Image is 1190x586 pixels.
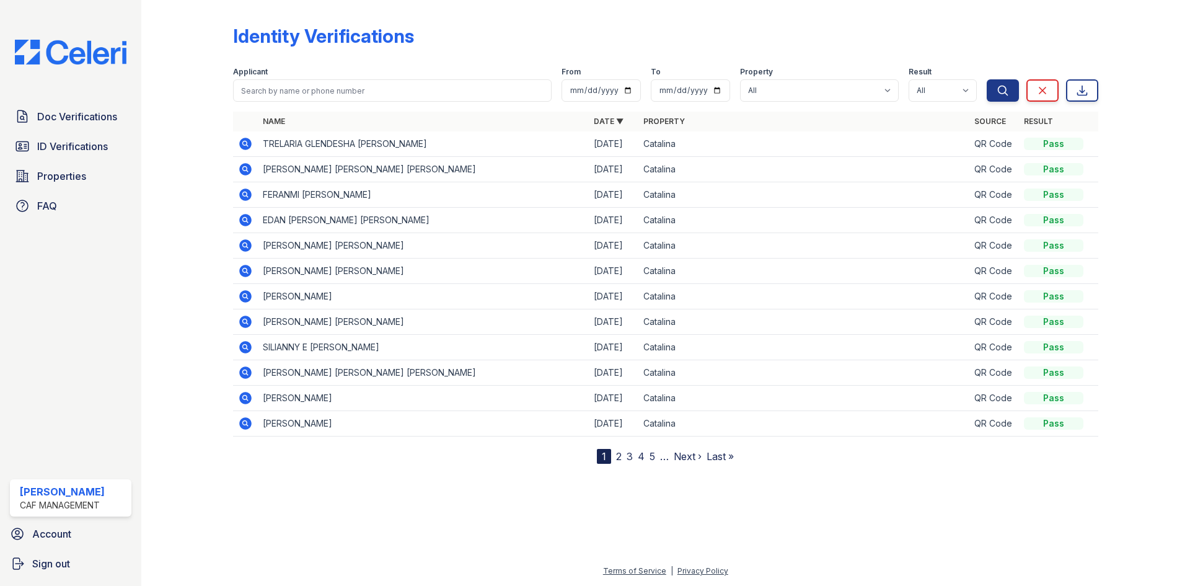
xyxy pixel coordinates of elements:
div: Pass [1024,239,1083,252]
a: Terms of Service [603,566,666,575]
td: Catalina [638,208,969,233]
label: Property [740,67,773,77]
td: Catalina [638,131,969,157]
div: CAF Management [20,499,105,512]
td: SILIANNY E [PERSON_NAME] [258,335,589,360]
div: Pass [1024,138,1083,150]
td: Catalina [638,411,969,437]
a: Result [1024,117,1053,126]
td: Catalina [638,157,969,182]
div: Pass [1024,163,1083,175]
span: Sign out [32,556,70,571]
label: Applicant [233,67,268,77]
input: Search by name or phone number [233,79,552,102]
td: [PERSON_NAME] [PERSON_NAME] [258,309,589,335]
td: [DATE] [589,233,638,259]
td: [DATE] [589,335,638,360]
td: [PERSON_NAME] [258,386,589,411]
span: Doc Verifications [37,109,117,124]
td: [DATE] [589,386,638,411]
td: [DATE] [589,411,638,437]
div: [PERSON_NAME] [20,484,105,499]
a: Date ▼ [594,117,624,126]
td: Catalina [638,360,969,386]
td: EDAN [PERSON_NAME] [PERSON_NAME] [258,208,589,233]
span: … [660,449,669,464]
td: [DATE] [589,131,638,157]
a: 4 [638,450,645,463]
td: [DATE] [589,309,638,335]
td: QR Code [969,284,1019,309]
a: Name [263,117,285,126]
td: QR Code [969,360,1019,386]
td: Catalina [638,182,969,208]
a: Property [643,117,685,126]
span: Account [32,526,71,541]
td: QR Code [969,259,1019,284]
div: Pass [1024,214,1083,226]
img: CE_Logo_Blue-a8612792a0a2168367f1c8372b55b34899dd931a85d93a1a3d3e32e68fde9ad4.png [5,40,136,64]
a: Doc Verifications [10,104,131,129]
a: Privacy Policy [677,566,728,575]
td: QR Code [969,233,1019,259]
td: QR Code [969,131,1019,157]
td: [PERSON_NAME] [PERSON_NAME] [PERSON_NAME] [258,157,589,182]
td: [DATE] [589,208,638,233]
td: [PERSON_NAME] [PERSON_NAME] [258,259,589,284]
td: [DATE] [589,157,638,182]
div: Pass [1024,189,1083,201]
span: Properties [37,169,86,184]
span: ID Verifications [37,139,108,154]
a: FAQ [10,193,131,218]
td: Catalina [638,233,969,259]
td: Catalina [638,309,969,335]
div: Identity Verifications [233,25,414,47]
td: QR Code [969,335,1019,360]
td: QR Code [969,208,1019,233]
td: FERANMI [PERSON_NAME] [258,182,589,208]
td: QR Code [969,182,1019,208]
div: | [671,566,673,575]
a: Sign out [5,551,136,576]
a: ID Verifications [10,134,131,159]
td: [PERSON_NAME] [PERSON_NAME] [PERSON_NAME] [258,360,589,386]
a: 3 [627,450,633,463]
td: Catalina [638,284,969,309]
td: QR Code [969,386,1019,411]
div: Pass [1024,417,1083,430]
a: 2 [616,450,622,463]
td: QR Code [969,309,1019,335]
td: Catalina [638,386,969,411]
td: TRELARIA GLENDESHA [PERSON_NAME] [258,131,589,157]
td: [PERSON_NAME] [258,284,589,309]
div: Pass [1024,290,1083,303]
a: Last » [707,450,734,463]
div: Pass [1024,265,1083,277]
a: 5 [650,450,655,463]
a: Account [5,522,136,546]
td: [PERSON_NAME] [PERSON_NAME] [258,233,589,259]
div: 1 [597,449,611,464]
td: [DATE] [589,259,638,284]
td: [DATE] [589,182,638,208]
a: Next › [674,450,702,463]
span: FAQ [37,198,57,213]
td: QR Code [969,411,1019,437]
div: Pass [1024,316,1083,328]
div: Pass [1024,341,1083,353]
td: QR Code [969,157,1019,182]
td: Catalina [638,259,969,284]
label: From [562,67,581,77]
label: To [651,67,661,77]
a: Properties [10,164,131,189]
div: Pass [1024,366,1083,379]
td: [DATE] [589,360,638,386]
a: Source [974,117,1006,126]
label: Result [909,67,932,77]
td: [PERSON_NAME] [258,411,589,437]
div: Pass [1024,392,1083,404]
td: Catalina [638,335,969,360]
td: [DATE] [589,284,638,309]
